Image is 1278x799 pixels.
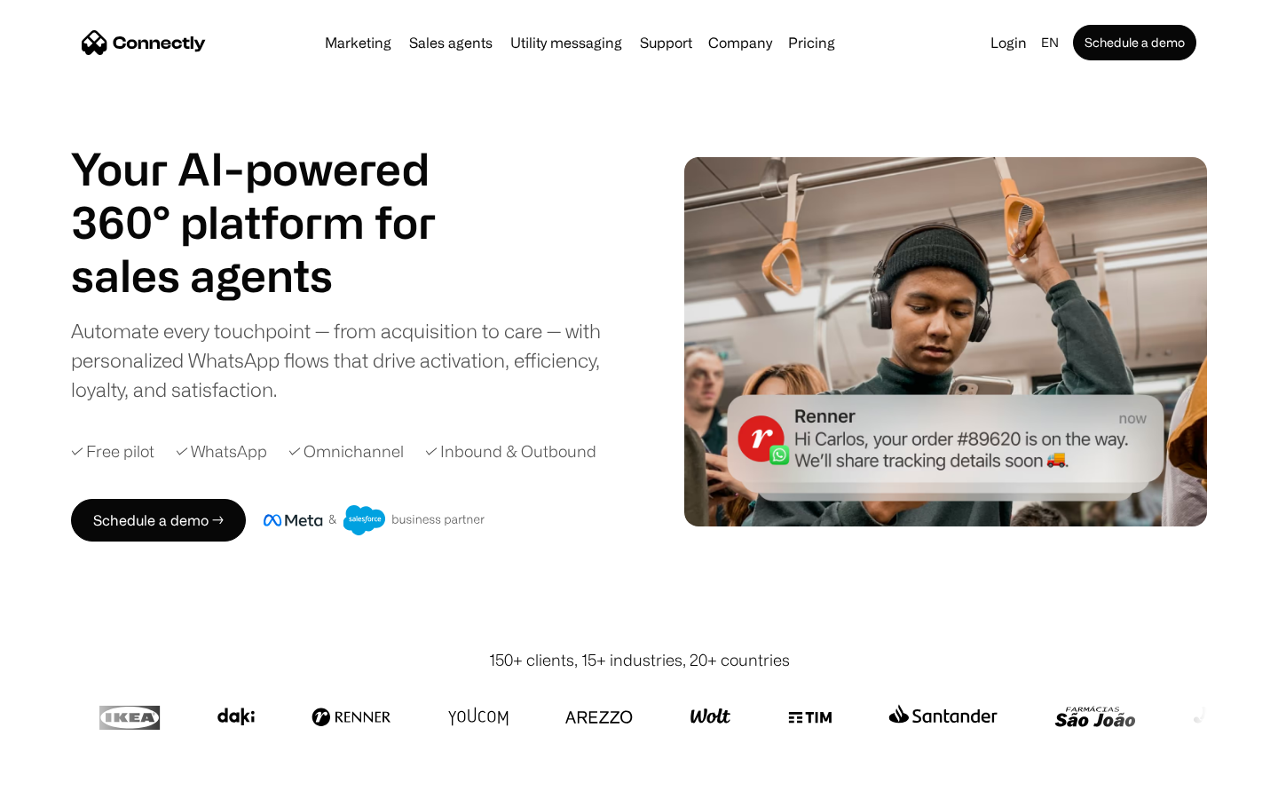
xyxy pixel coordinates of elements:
[176,439,267,463] div: ✓ WhatsApp
[35,768,106,793] ul: Language list
[71,439,154,463] div: ✓ Free pilot
[983,30,1034,55] a: Login
[18,766,106,793] aside: Language selected: English
[264,505,485,535] img: Meta and Salesforce business partner badge.
[1073,25,1196,60] a: Schedule a demo
[71,142,479,249] h1: Your AI-powered 360° platform for
[708,30,772,55] div: Company
[425,439,596,463] div: ✓ Inbound & Outbound
[402,36,500,50] a: Sales agents
[1041,30,1059,55] div: en
[288,439,404,463] div: ✓ Omnichannel
[71,499,246,542] a: Schedule a demo →
[71,316,630,404] div: Automate every touchpoint — from acquisition to care — with personalized WhatsApp flows that driv...
[71,249,479,302] h1: sales agents
[489,648,790,672] div: 150+ clients, 15+ industries, 20+ countries
[503,36,629,50] a: Utility messaging
[781,36,842,50] a: Pricing
[633,36,699,50] a: Support
[318,36,398,50] a: Marketing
